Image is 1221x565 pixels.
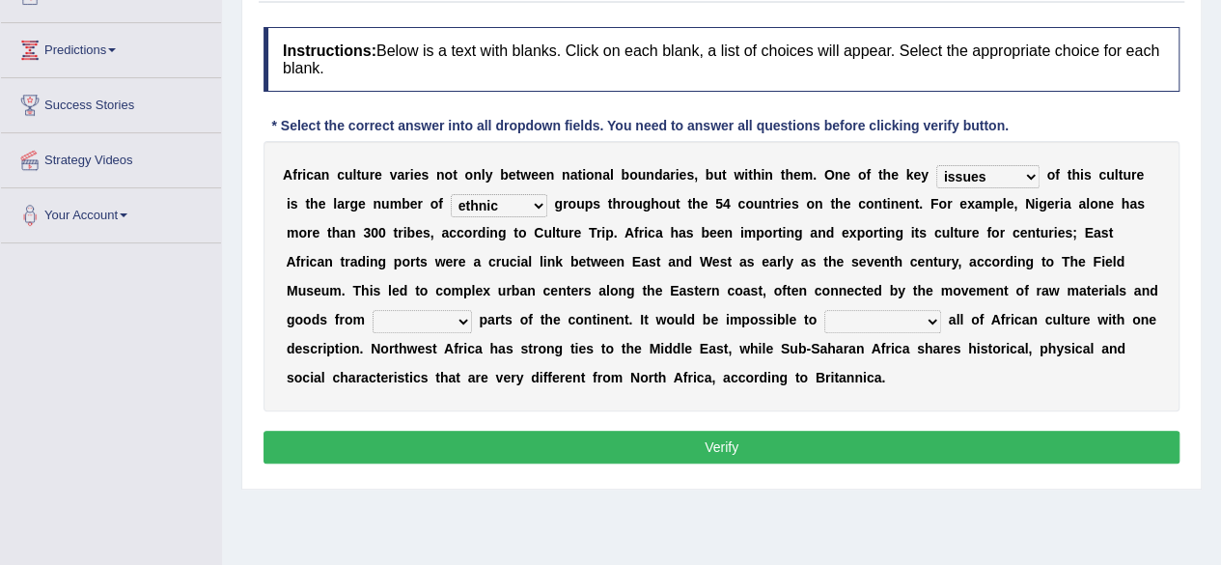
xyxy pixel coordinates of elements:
[818,225,826,240] b: n
[914,225,919,240] b: t
[624,225,634,240] b: A
[966,225,971,240] b: r
[843,196,850,212] b: e
[287,196,291,212] b: i
[824,167,835,183] b: O
[287,225,298,240] b: m
[589,225,597,240] b: T
[717,225,725,240] b: e
[762,196,770,212] b: n
[1006,196,1013,212] b: e
[375,167,382,183] b: e
[515,167,520,183] b: t
[1086,196,1090,212] b: l
[679,225,686,240] b: a
[874,225,878,240] b: r
[531,167,539,183] b: e
[856,225,865,240] b: p
[780,196,784,212] b: i
[291,196,298,212] b: s
[883,225,887,240] b: i
[655,225,663,240] b: a
[1097,196,1106,212] b: n
[1055,167,1060,183] b: f
[919,196,923,212] b: .
[576,196,585,212] b: u
[842,225,849,240] b: e
[874,196,882,212] b: n
[317,254,324,269] b: a
[858,167,867,183] b: o
[692,196,701,212] b: h
[286,254,295,269] b: A
[835,167,844,183] b: n
[378,225,386,240] b: 0
[1065,225,1072,240] b: s
[890,196,899,212] b: n
[914,196,919,212] b: t
[947,196,952,212] b: r
[906,196,915,212] b: n
[1040,225,1048,240] b: u
[489,225,498,240] b: n
[569,225,573,240] b: r
[950,225,954,240] b: l
[356,167,361,183] b: t
[713,167,722,183] b: u
[370,167,375,183] b: r
[577,167,582,183] b: t
[849,225,857,240] b: x
[444,167,453,183] b: o
[337,167,345,183] b: c
[345,167,353,183] b: u
[639,225,644,240] b: r
[498,225,507,240] b: g
[597,225,601,240] b: r
[1136,167,1144,183] b: e
[801,167,813,183] b: m
[457,225,464,240] b: c
[770,196,775,212] b: t
[706,167,714,183] b: b
[679,167,686,183] b: e
[1,188,221,237] a: Your Account
[296,254,301,269] b: f
[423,225,430,240] b: s
[397,167,404,183] b: a
[806,196,815,212] b: o
[629,167,638,183] b: o
[1078,196,1086,212] b: a
[430,196,439,212] b: o
[402,196,410,212] b: b
[1094,225,1101,240] b: a
[910,225,914,240] b: i
[906,167,914,183] b: k
[373,196,381,212] b: n
[1101,225,1109,240] b: s
[614,225,618,240] b: .
[438,196,443,212] b: f
[453,167,458,183] b: t
[307,225,312,240] b: r
[676,196,680,212] b: t
[393,225,398,240] b: t
[601,225,605,240] b: i
[744,167,748,183] b: i
[608,196,613,212] b: t
[1064,196,1071,212] b: a
[482,167,486,183] b: l
[686,167,694,183] b: s
[1053,225,1057,240] b: i
[791,196,799,212] b: s
[1025,196,1035,212] b: N
[646,167,654,183] b: n
[654,167,663,183] b: d
[414,167,422,183] b: e
[1057,225,1065,240] b: e
[390,196,402,212] b: m
[934,225,942,240] b: c
[643,196,652,212] b: g
[1035,196,1039,212] b: i
[794,225,803,240] b: g
[403,225,407,240] b: i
